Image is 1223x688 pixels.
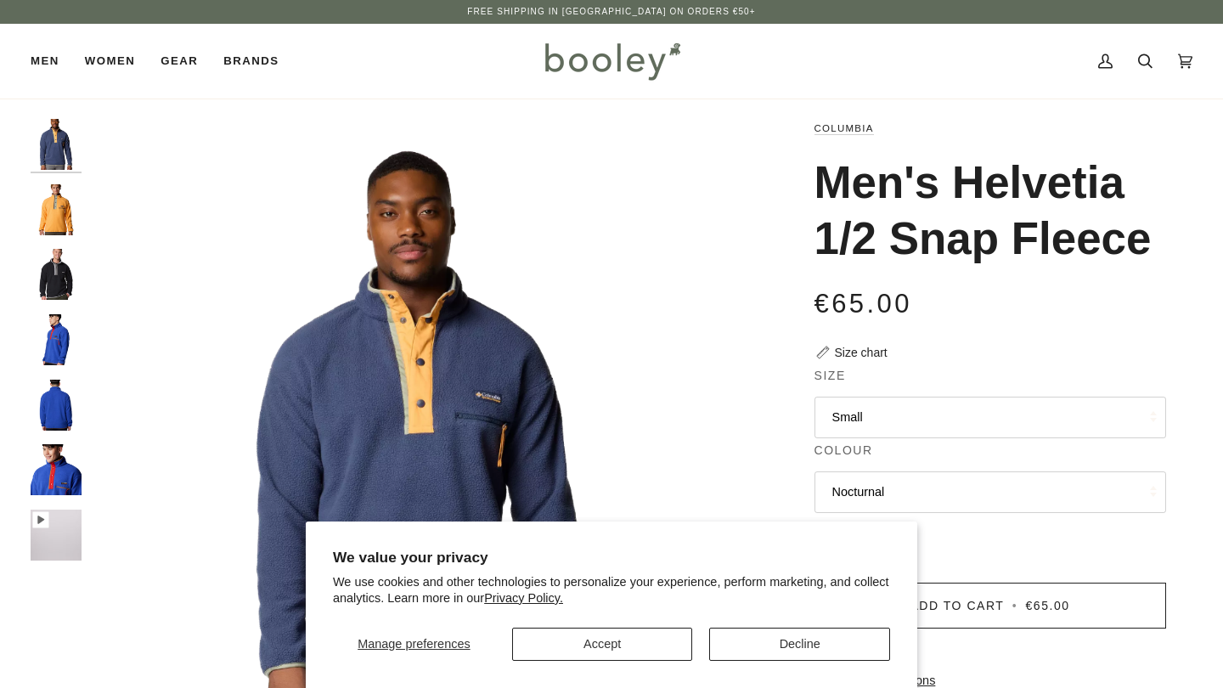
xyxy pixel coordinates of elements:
[31,249,82,300] img: Columbia Men's Helvetia 1/2 Snap Fleece Black - Booley Galway
[333,574,890,606] p: We use cookies and other technologies to personalize your experience, perform marketing, and coll...
[31,444,82,495] img: Columbia Men's Helvetia 1/2 Snap Fleece Clematis Blue - Booley Galway
[814,583,1166,629] button: Add to Cart • €65.00
[333,628,495,661] button: Manage preferences
[709,628,890,661] button: Decline
[72,24,148,99] a: Women
[31,510,82,561] img: Columbia Men's Helvetia 1/2 Snap Fleece Clematis Blue - Booley Galway
[333,549,890,567] h2: We value your privacy
[31,53,59,70] span: Men
[31,24,72,99] a: Men
[1009,599,1021,612] span: •
[467,5,755,19] p: Free Shipping in [GEOGRAPHIC_DATA] on Orders €50+
[814,397,1166,438] button: Small
[31,119,82,170] img: Columbia Men's Helvetia 1/2 Snap Fleece Nocturnal - Booley Galway
[814,442,873,460] span: Colour
[31,184,82,235] img: Columbia Men's Helvetia 1/2 Snap Fleece Summer Orange - Booley Galway
[161,53,198,70] span: Gear
[223,53,279,70] span: Brands
[358,637,470,651] span: Manage preferences
[211,24,291,99] a: Brands
[814,123,874,133] a: Columbia
[85,53,135,70] span: Women
[538,37,686,86] img: Booley
[835,344,888,362] div: Size chart
[814,471,1166,513] button: Nocturnal
[814,289,912,319] span: €65.00
[1026,599,1070,612] span: €65.00
[484,591,563,605] a: Privacy Policy.
[148,24,211,99] a: Gear
[512,628,693,661] button: Accept
[31,380,82,431] img: Columbia Men's Helvetia 1/2 Snap Fleece Clematis Blue - Booley Galway
[814,155,1153,267] h1: Men's Helvetia 1/2 Snap Fleece
[814,367,846,385] span: Size
[910,599,1004,612] span: Add to Cart
[31,314,82,365] img: Columbia Men's Helvetia 1/2 Snap Fleece Clematis Blue - Booley Galway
